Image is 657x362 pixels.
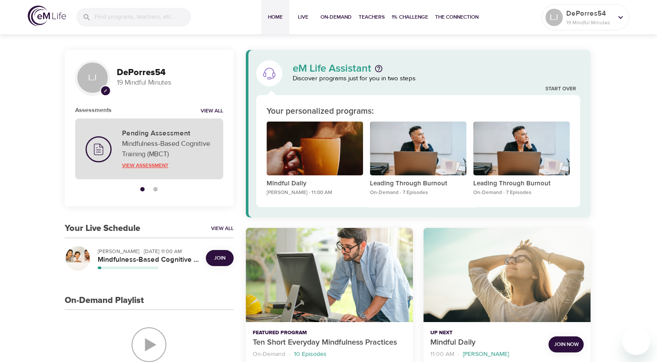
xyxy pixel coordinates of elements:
[370,122,466,179] button: Leading Through Burnout
[473,122,570,179] button: Leading Through Burnout
[211,225,234,232] a: View All
[267,189,363,197] p: [PERSON_NAME] · 11:00 AM
[430,350,454,359] p: 11:00 AM
[566,8,612,19] p: DePorres54
[392,13,428,22] span: 1% Challenge
[214,253,225,263] span: Join
[253,337,406,349] p: Ten Short Everyday Mindfulness Practices
[370,189,466,197] p: On-Demand · 7 Episodes
[458,349,459,360] li: ·
[65,224,140,234] h3: Your Live Schedule
[122,161,213,169] p: View Assessment
[289,349,291,360] li: ·
[293,13,314,22] span: Live
[430,349,541,360] nav: breadcrumb
[430,329,541,337] p: Up Next
[75,105,112,115] h6: Assessments
[265,13,286,22] span: Home
[430,337,541,349] p: Mindful Daily
[545,86,576,93] a: Start Over
[201,108,223,115] a: View all notifications
[267,105,374,118] p: Your personalized programs:
[98,247,199,255] p: [PERSON_NAME] · [DATE] 11:00 AM
[75,60,110,95] div: LJ
[554,340,578,349] span: Join Now
[28,6,66,26] img: logo
[370,179,466,189] p: Leading Through Burnout
[463,350,509,359] p: [PERSON_NAME]
[132,327,166,362] img: On-Demand Playlist
[566,19,612,26] p: 19 Mindful Minutes
[359,13,385,22] span: Teachers
[262,66,276,80] img: eM Life Assistant
[435,13,479,22] span: The Connection
[206,250,234,266] button: Join
[545,9,563,26] div: LJ
[473,189,570,197] p: On-Demand · 7 Episodes
[95,8,191,26] input: Find programs, teachers, etc...
[267,122,363,179] button: Mindful Daily
[548,336,584,352] button: Join Now
[65,296,144,306] h3: On-Demand Playlist
[98,255,199,264] h5: Mindfulness-Based Cognitive Training (MBCT)
[293,74,581,84] p: Discover programs just for you in two steps
[122,138,213,159] p: Mindfulness-Based Cognitive Training (MBCT)
[253,329,406,337] p: Featured Program
[294,350,327,359] p: 10 Episodes
[122,129,213,138] h5: Pending Assessment
[117,68,223,78] h3: DePorres54
[423,228,591,322] button: Mindful Daily
[246,228,413,322] button: Ten Short Everyday Mindfulness Practices
[320,13,352,22] span: On-Demand
[622,327,650,355] iframe: Button to launch messaging window
[473,179,570,189] p: Leading Through Burnout
[267,179,363,189] p: Mindful Daily
[253,350,285,359] p: On-Demand
[253,349,406,360] nav: breadcrumb
[117,78,223,88] p: 19 Mindful Minutes
[293,63,371,74] p: eM Life Assistant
